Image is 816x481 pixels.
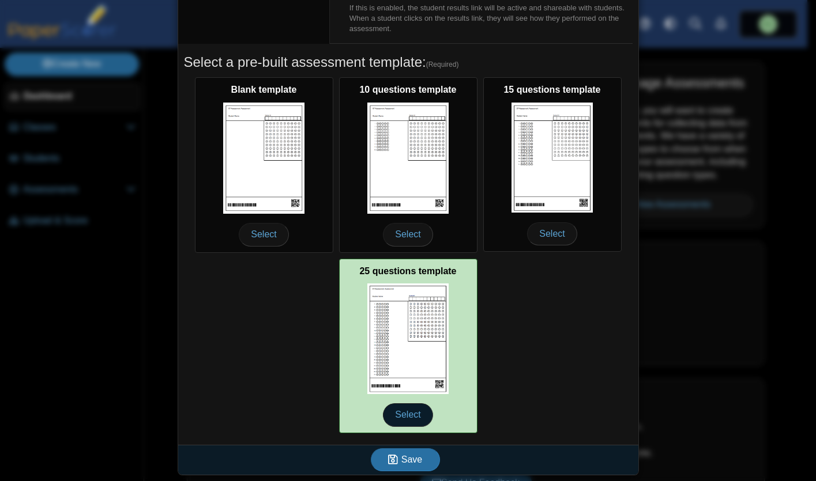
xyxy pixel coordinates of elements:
[223,103,305,214] img: scan_sheet_blank.png
[426,60,459,70] span: (Required)
[503,85,600,94] b: 15 questions template
[239,223,288,246] span: Select
[512,103,593,213] img: scan_sheet_15_questions.png
[367,103,449,214] img: scan_sheet_10_questions.png
[527,222,577,245] span: Select
[401,455,422,464] span: Save
[359,266,456,276] b: 25 questions template
[367,283,449,394] img: scan_sheet_25_questions.png
[349,3,633,35] div: If this is enabled, the student results link will be active and shareable with students. When a s...
[231,85,297,94] b: Blank template
[184,52,633,72] h5: Select a pre-built assessment template:
[371,448,440,471] button: Save
[383,223,433,246] span: Select
[359,85,456,94] b: 10 questions template
[383,403,433,426] span: Select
